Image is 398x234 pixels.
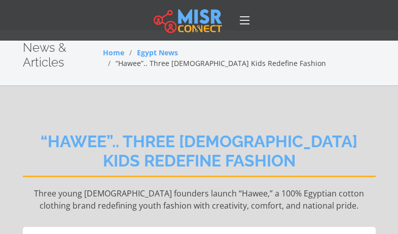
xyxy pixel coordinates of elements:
[154,8,222,33] img: main.misr_connect
[23,41,103,70] h2: News & Articles
[137,48,178,57] a: Egypt News
[103,58,326,69] li: “Hawee”.. Three [DEMOGRAPHIC_DATA] Kids Redefine Fashion
[103,48,124,57] a: Home
[23,132,376,178] h2: “Hawee”.. Three [DEMOGRAPHIC_DATA] Kids Redefine Fashion
[23,187,376,212] p: Three young [DEMOGRAPHIC_DATA] founders launch “Hawee,” a 100% Egyptian cotton clothing brand red...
